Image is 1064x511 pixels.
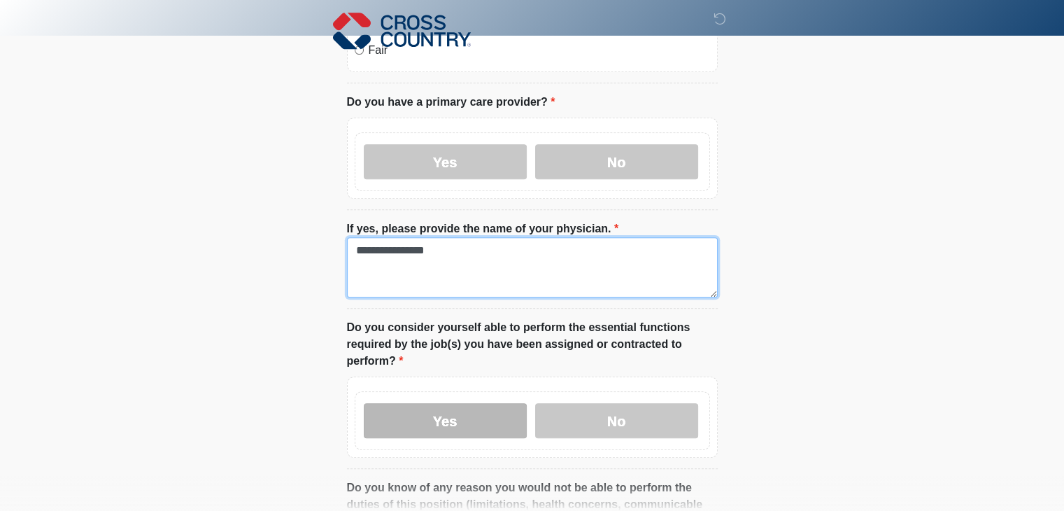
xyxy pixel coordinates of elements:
[347,220,619,237] label: If yes, please provide the name of your physician.
[333,10,471,51] img: Cross Country Logo
[347,319,718,370] label: Do you consider yourself able to perform the essential functions required by the job(s) you have ...
[347,94,555,111] label: Do you have a primary care provider?
[535,403,698,438] label: No
[535,144,698,179] label: No
[364,144,527,179] label: Yes
[364,403,527,438] label: Yes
